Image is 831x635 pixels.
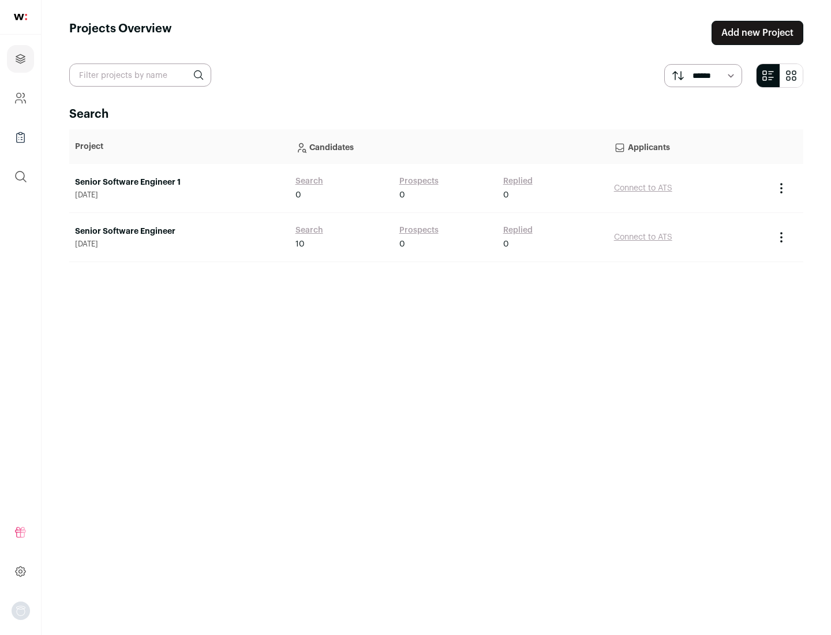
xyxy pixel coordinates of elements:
[774,181,788,195] button: Project Actions
[75,226,284,237] a: Senior Software Engineer
[712,21,803,45] a: Add new Project
[69,63,211,87] input: Filter projects by name
[7,84,34,112] a: Company and ATS Settings
[295,238,305,250] span: 10
[75,177,284,188] a: Senior Software Engineer 1
[295,225,323,236] a: Search
[503,238,509,250] span: 0
[614,135,763,158] p: Applicants
[7,45,34,73] a: Projects
[399,225,439,236] a: Prospects
[12,602,30,620] img: nopic.png
[774,230,788,244] button: Project Actions
[503,175,533,187] a: Replied
[503,225,533,236] a: Replied
[503,189,509,201] span: 0
[75,141,284,152] p: Project
[614,233,672,241] a: Connect to ATS
[12,602,30,620] button: Open dropdown
[295,135,602,158] p: Candidates
[75,190,284,200] span: [DATE]
[614,184,672,192] a: Connect to ATS
[295,175,323,187] a: Search
[75,240,284,249] span: [DATE]
[399,175,439,187] a: Prospects
[295,189,301,201] span: 0
[7,124,34,151] a: Company Lists
[399,189,405,201] span: 0
[69,21,172,45] h1: Projects Overview
[69,106,803,122] h2: Search
[399,238,405,250] span: 0
[14,14,27,20] img: wellfound-shorthand-0d5821cbd27db2630d0214b213865d53afaa358527fdda9d0ea32b1df1b89c2c.svg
